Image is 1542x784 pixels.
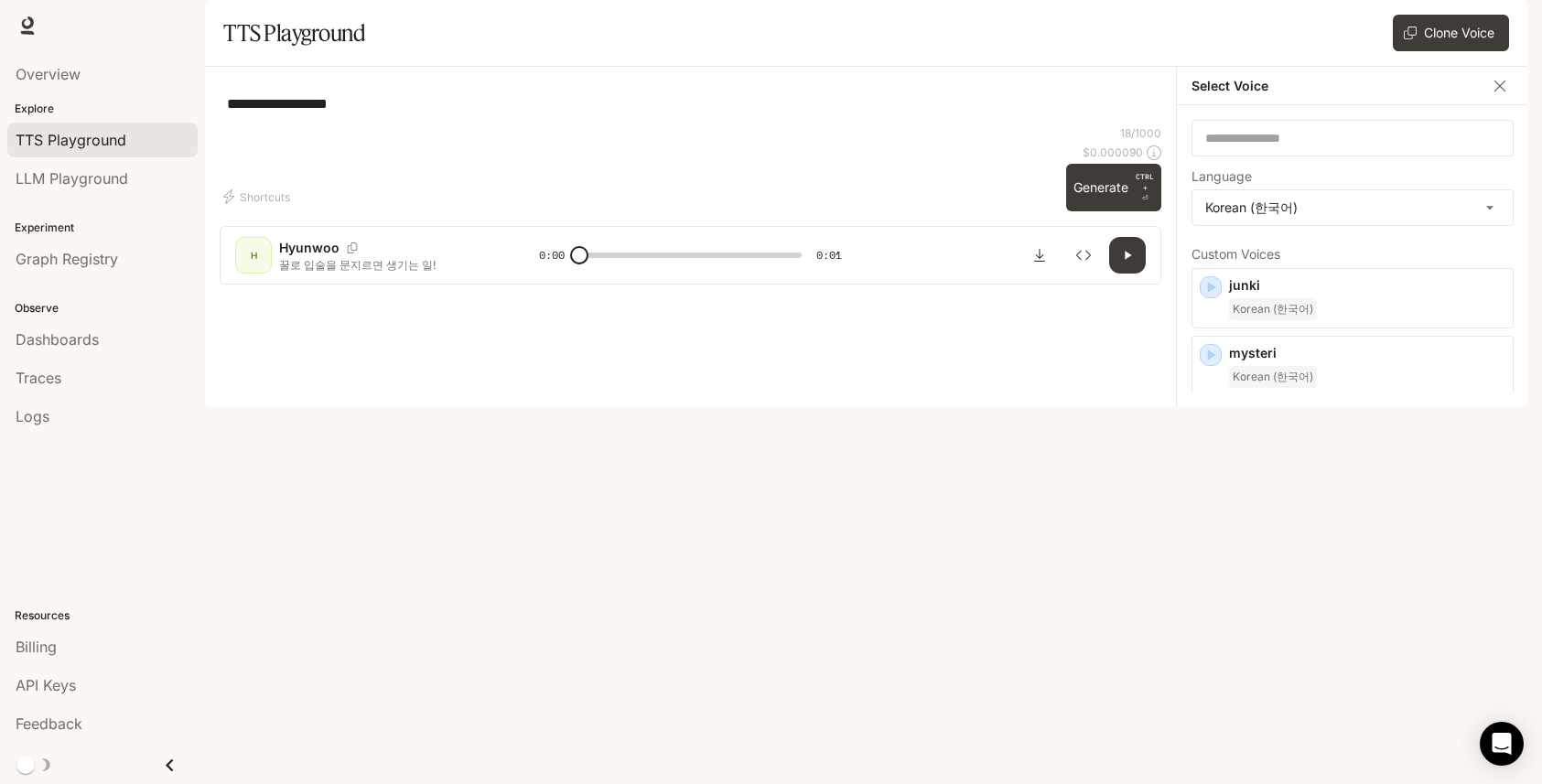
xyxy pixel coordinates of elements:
[1136,171,1154,193] p: CTRL +
[1229,276,1505,295] p: junki
[1480,722,1524,766] div: Open Intercom Messenger
[1229,366,1317,388] span: Korean (한국어)
[279,257,495,273] p: 꿀로 입술을 문지르면 생기는 일!
[1192,170,1252,183] p: Language
[279,239,340,257] p: Hyunwoo
[1192,248,1514,261] p: Custom Voices
[1192,190,1513,225] div: Korean (한국어)
[239,241,268,270] div: H
[220,182,297,211] button: Shortcuts
[1136,171,1154,204] p: ⏎
[1083,145,1143,160] p: $ 0.000090
[1066,164,1161,211] button: GenerateCTRL +⏎
[1229,344,1505,362] p: mysteri
[539,246,565,264] span: 0:00
[816,246,842,264] span: 0:01
[1065,237,1102,274] button: Inspect
[1229,298,1317,320] span: Korean (한국어)
[1120,125,1161,141] p: 18 / 1000
[1021,237,1058,274] button: Download audio
[223,15,365,51] h1: TTS Playground
[1393,15,1509,51] button: Clone Voice
[340,242,365,253] button: Copy Voice ID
